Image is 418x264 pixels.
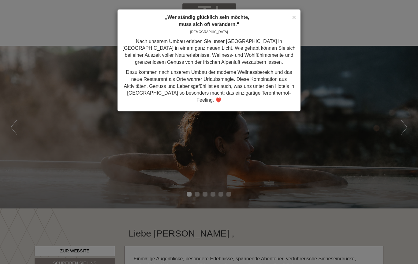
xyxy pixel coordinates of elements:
strong: „Wer ständig glücklich sein möchte, [165,15,249,20]
p: Dazu kommen nach unserem Umbau der moderne Wellnessbereich und das neue Restaurant als Orte wahre... [122,69,296,104]
p: Nach unserem Umbau erleben Sie unser [GEOGRAPHIC_DATA] in [GEOGRAPHIC_DATA] in einem ganz neuen L... [122,38,296,66]
span: × [292,14,296,21]
span: [DEMOGRAPHIC_DATA] [190,30,228,34]
strong: muss sich oft verändern.“ [179,22,239,27]
button: Close [292,14,296,20]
